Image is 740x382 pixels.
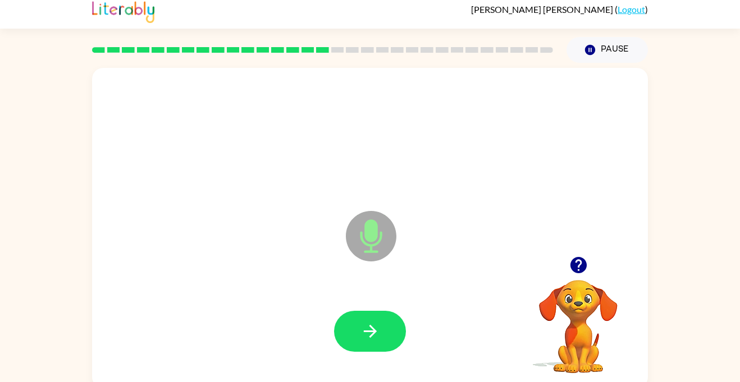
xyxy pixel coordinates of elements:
span: [PERSON_NAME] [PERSON_NAME] [471,4,615,15]
div: ( ) [471,4,648,15]
video: Your browser must support playing .mp4 files to use Literably. Please try using another browser. [522,263,634,375]
a: Logout [618,4,645,15]
button: Pause [567,37,648,63]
